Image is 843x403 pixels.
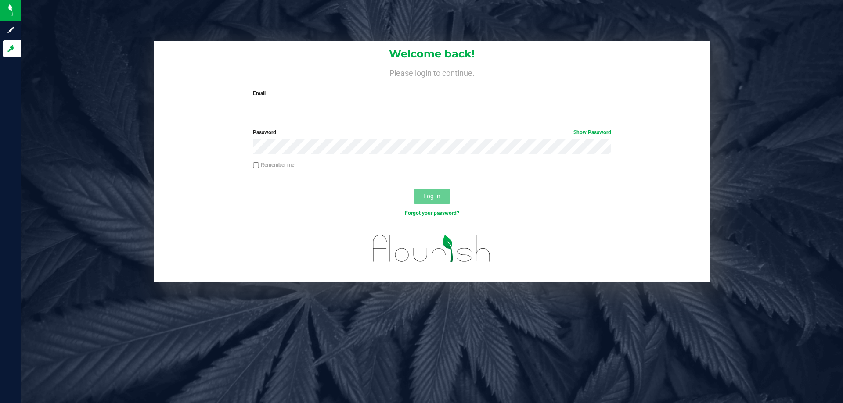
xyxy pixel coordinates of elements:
[573,129,611,136] a: Show Password
[7,25,15,34] inline-svg: Sign up
[154,67,710,77] h4: Please login to continue.
[405,210,459,216] a: Forgot your password?
[253,162,259,168] input: Remember me
[154,48,710,60] h1: Welcome back!
[362,226,501,271] img: flourish_logo.svg
[253,161,294,169] label: Remember me
[7,44,15,53] inline-svg: Log in
[414,189,450,204] button: Log In
[253,89,611,97] label: Email
[423,193,440,200] span: Log In
[253,129,276,136] span: Password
